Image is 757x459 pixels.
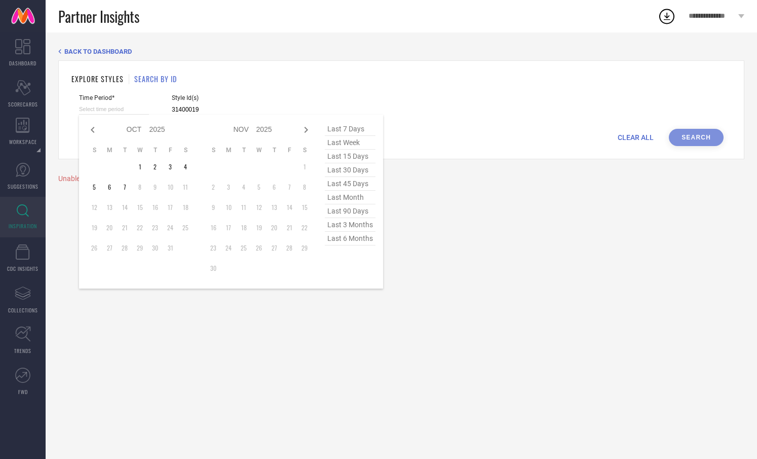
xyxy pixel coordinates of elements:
[132,159,147,174] td: Wed Oct 01 2025
[58,48,744,55] div: Back TO Dashboard
[221,180,236,195] td: Mon Nov 03 2025
[9,222,37,230] span: INSPIRATION
[282,146,297,154] th: Friday
[79,94,149,101] span: Time Period*
[14,347,31,355] span: TRENDS
[58,174,744,183] div: Unable to load styles at this moment. Try again later.
[172,104,319,116] input: Enter comma separated style ids e.g. 12345, 67890
[221,240,236,256] td: Mon Nov 24 2025
[206,240,221,256] td: Sun Nov 23 2025
[178,146,193,154] th: Saturday
[132,200,147,215] td: Wed Oct 15 2025
[251,220,267,235] td: Wed Nov 19 2025
[102,180,117,195] td: Mon Oct 06 2025
[8,183,39,190] span: SUGGESTIONS
[71,74,124,84] h1: EXPLORE STYLES
[325,136,375,150] span: last week
[8,100,38,108] span: SCORECARDS
[102,200,117,215] td: Mon Oct 13 2025
[236,200,251,215] td: Tue Nov 11 2025
[236,180,251,195] td: Tue Nov 04 2025
[251,200,267,215] td: Wed Nov 12 2025
[325,191,375,204] span: last month
[79,104,149,115] input: Select time period
[64,48,132,55] span: BACK TO DASHBOARD
[147,159,163,174] td: Thu Oct 02 2025
[147,146,163,154] th: Thursday
[87,124,99,136] div: Previous month
[102,146,117,154] th: Monday
[9,59,36,67] span: DASHBOARD
[297,159,312,174] td: Sat Nov 01 2025
[147,240,163,256] td: Thu Oct 30 2025
[87,200,102,215] td: Sun Oct 12 2025
[267,220,282,235] td: Thu Nov 20 2025
[178,220,193,235] td: Sat Oct 25 2025
[117,220,132,235] td: Tue Oct 21 2025
[325,232,375,245] span: last 6 months
[267,146,282,154] th: Thursday
[282,220,297,235] td: Fri Nov 21 2025
[282,240,297,256] td: Fri Nov 28 2025
[206,220,221,235] td: Sun Nov 16 2025
[221,200,236,215] td: Mon Nov 10 2025
[236,146,251,154] th: Tuesday
[267,240,282,256] td: Thu Nov 27 2025
[58,6,139,27] span: Partner Insights
[267,180,282,195] td: Thu Nov 06 2025
[172,94,319,101] span: Style Id(s)
[618,133,654,142] span: CLEAR ALL
[178,180,193,195] td: Sat Oct 11 2025
[325,204,375,218] span: last 90 days
[178,200,193,215] td: Sat Oct 18 2025
[132,146,147,154] th: Wednesday
[282,180,297,195] td: Fri Nov 07 2025
[87,240,102,256] td: Sun Oct 26 2025
[87,146,102,154] th: Sunday
[300,124,312,136] div: Next month
[267,200,282,215] td: Thu Nov 13 2025
[163,240,178,256] td: Fri Oct 31 2025
[102,220,117,235] td: Mon Oct 20 2025
[132,240,147,256] td: Wed Oct 29 2025
[251,146,267,154] th: Wednesday
[206,200,221,215] td: Sun Nov 09 2025
[297,240,312,256] td: Sat Nov 29 2025
[132,220,147,235] td: Wed Oct 22 2025
[297,200,312,215] td: Sat Nov 15 2025
[147,180,163,195] td: Thu Oct 09 2025
[163,180,178,195] td: Fri Oct 10 2025
[87,180,102,195] td: Sun Oct 05 2025
[163,159,178,174] td: Fri Oct 03 2025
[251,180,267,195] td: Wed Nov 05 2025
[147,220,163,235] td: Thu Oct 23 2025
[325,163,375,177] span: last 30 days
[8,306,38,314] span: COLLECTIONS
[163,200,178,215] td: Fri Oct 17 2025
[206,180,221,195] td: Sun Nov 02 2025
[206,146,221,154] th: Sunday
[297,180,312,195] td: Sat Nov 08 2025
[297,146,312,154] th: Saturday
[658,7,676,25] div: Open download list
[117,200,132,215] td: Tue Oct 14 2025
[18,388,28,396] span: FWD
[325,150,375,163] span: last 15 days
[134,74,177,84] h1: SEARCH BY ID
[325,218,375,232] span: last 3 months
[221,146,236,154] th: Monday
[9,138,37,146] span: WORKSPACE
[282,200,297,215] td: Fri Nov 14 2025
[102,240,117,256] td: Mon Oct 27 2025
[163,146,178,154] th: Friday
[236,220,251,235] td: Tue Nov 18 2025
[132,180,147,195] td: Wed Oct 08 2025
[297,220,312,235] td: Sat Nov 22 2025
[87,220,102,235] td: Sun Oct 19 2025
[163,220,178,235] td: Fri Oct 24 2025
[147,200,163,215] td: Thu Oct 16 2025
[117,240,132,256] td: Tue Oct 28 2025
[7,265,39,272] span: CDC INSIGHTS
[221,220,236,235] td: Mon Nov 17 2025
[117,180,132,195] td: Tue Oct 07 2025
